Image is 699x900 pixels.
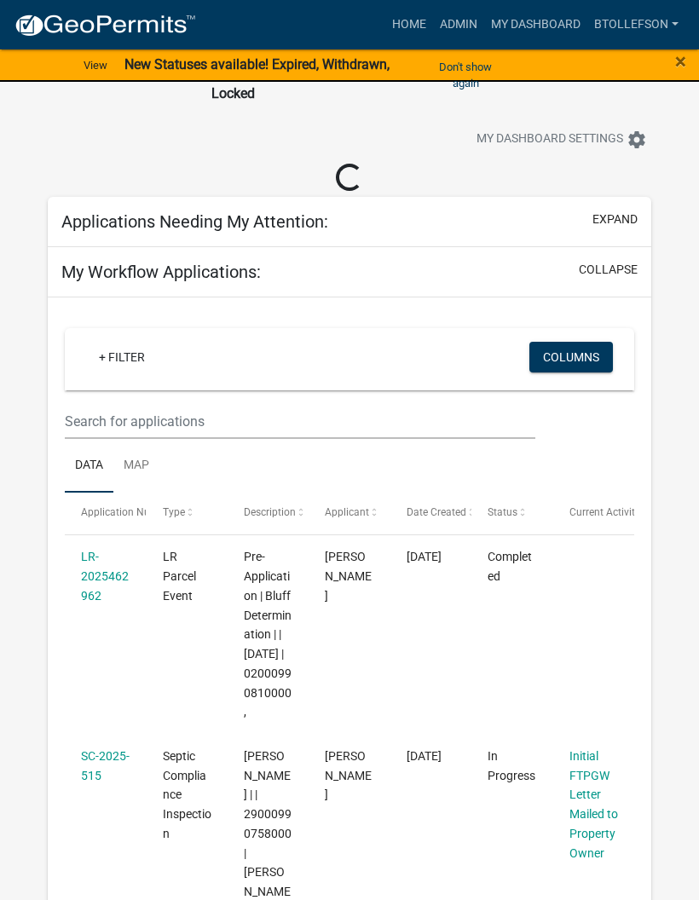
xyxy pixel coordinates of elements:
span: 08/06/2025 [407,749,442,763]
datatable-header-cell: Type [146,493,227,534]
span: Description [244,506,296,518]
input: Search for applications [65,404,535,439]
a: View [77,51,114,79]
datatable-header-cell: Status [471,493,552,534]
button: collapse [579,261,638,279]
button: Don't show again [420,53,511,97]
span: Application Number [81,506,174,518]
span: Brittany Tollefson [325,550,372,603]
datatable-header-cell: Date Created [390,493,471,534]
span: Applicant [325,506,369,518]
span: LR Parcel Event [163,550,196,603]
a: Home [385,9,433,41]
a: LR-2025462962 [81,550,129,603]
a: My Dashboard [484,9,587,41]
span: Type [163,506,185,518]
span: In Progress [488,749,535,782]
a: + Filter [85,342,159,372]
h5: Applications Needing My Attention: [61,211,328,232]
h5: My Workflow Applications: [61,262,261,282]
span: Current Activity [569,506,640,518]
button: expand [592,211,638,228]
span: × [675,49,686,73]
span: Status [488,506,517,518]
a: Admin [433,9,484,41]
button: Close [675,51,686,72]
span: Completed [488,550,532,583]
a: btollefson [587,9,685,41]
a: Initial FTPGW Letter Mailed to Property Owner [569,749,618,860]
a: Map [113,439,159,493]
datatable-header-cell: Current Activity [553,493,634,534]
datatable-header-cell: Applicant [309,493,390,534]
strong: New Statuses available! Expired, Withdrawn, Locked [124,56,390,101]
a: SC-2025-515 [81,749,130,782]
button: Columns [529,342,613,372]
a: Data [65,439,113,493]
datatable-header-cell: Application Number [65,493,146,534]
span: My Dashboard Settings [477,130,623,150]
span: Septic Compliance Inspection [163,749,211,840]
button: My Dashboard Settingssettings [463,123,661,156]
span: Brittany Tollefson [325,749,372,802]
datatable-header-cell: Description [228,493,309,534]
i: settings [627,130,647,150]
span: Pre-Application | Bluff Determination | | 08/07/2025 | 02000990810000 , [244,550,292,718]
span: 08/12/2025 [407,550,442,563]
span: Date Created [407,506,466,518]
